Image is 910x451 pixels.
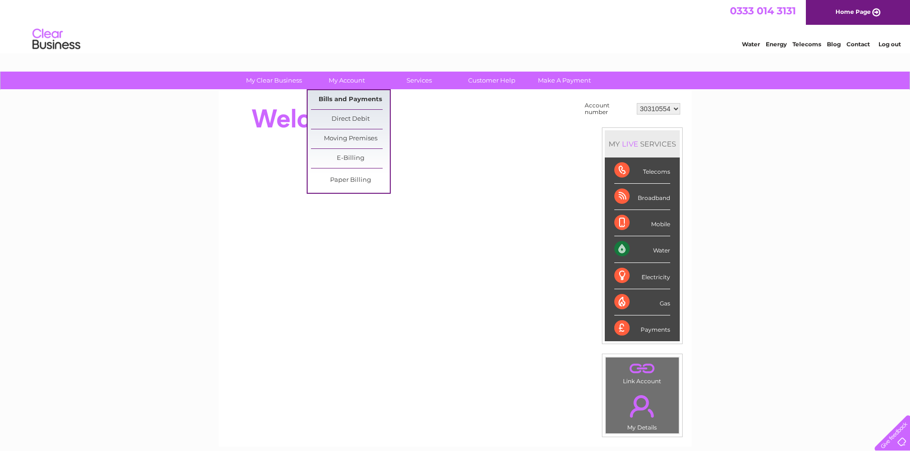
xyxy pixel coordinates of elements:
[311,90,390,109] a: Bills and Payments
[827,41,841,48] a: Blog
[614,315,670,341] div: Payments
[380,72,459,89] a: Services
[311,129,390,148] a: Moving Premises
[620,139,640,148] div: LIVE
[846,41,870,48] a: Contact
[608,389,676,423] a: .
[605,357,679,387] td: Link Account
[792,41,821,48] a: Telecoms
[605,130,680,157] div: MY SERVICES
[608,360,676,377] a: .
[311,110,390,129] a: Direct Debit
[525,72,604,89] a: Make A Payment
[311,149,390,168] a: E-Billing
[614,236,670,262] div: Water
[878,41,901,48] a: Log out
[32,25,81,54] img: logo.png
[230,5,681,46] div: Clear Business is a trading name of Verastar Limited (registered in [GEOGRAPHIC_DATA] No. 3667643...
[614,157,670,184] div: Telecoms
[452,72,531,89] a: Customer Help
[307,72,386,89] a: My Account
[730,5,796,17] a: 0333 014 3131
[614,289,670,315] div: Gas
[605,387,679,434] td: My Details
[311,171,390,190] a: Paper Billing
[742,41,760,48] a: Water
[766,41,787,48] a: Energy
[614,210,670,236] div: Mobile
[614,263,670,289] div: Electricity
[614,184,670,210] div: Broadband
[235,72,313,89] a: My Clear Business
[582,100,634,118] td: Account number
